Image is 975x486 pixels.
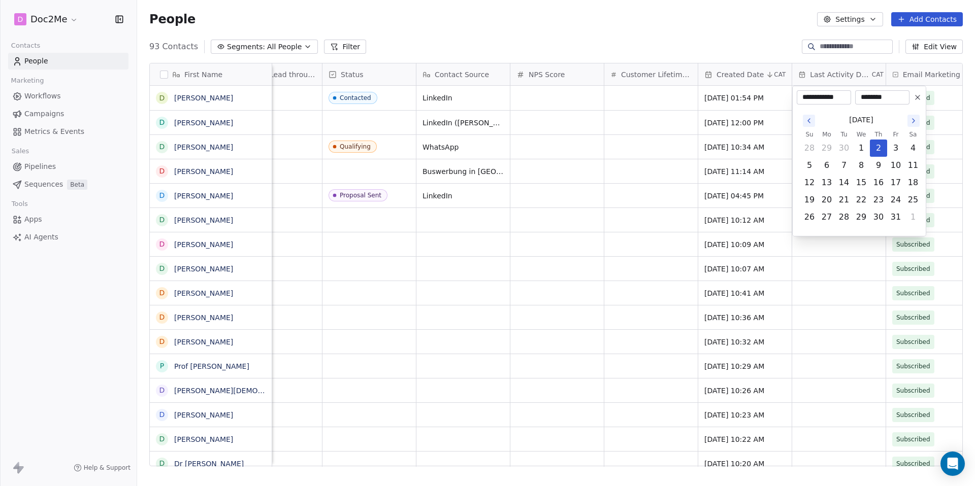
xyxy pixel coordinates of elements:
th: Thursday [870,129,887,140]
button: Go to the Previous Month [803,115,815,127]
th: Tuesday [835,129,853,140]
button: Wednesday, October 29th, 2025 [853,209,869,225]
button: Monday, October 13th, 2025 [819,175,835,191]
button: Saturday, October 18th, 2025 [905,175,921,191]
button: Sunday, September 28th, 2025 [801,140,818,156]
button: Tuesday, October 28th, 2025 [836,209,852,225]
button: Saturday, November 1st, 2025 [905,209,921,225]
button: Friday, October 17th, 2025 [888,175,904,191]
th: Saturday [904,129,922,140]
button: Wednesday, October 8th, 2025 [853,157,869,173]
th: Sunday [801,129,818,140]
button: Monday, October 6th, 2025 [819,157,835,173]
button: Friday, October 10th, 2025 [888,157,904,173]
button: Monday, September 29th, 2025 [819,140,835,156]
button: Thursday, October 30th, 2025 [870,209,887,225]
th: Monday [818,129,835,140]
button: Saturday, October 11th, 2025 [905,157,921,173]
button: Thursday, October 9th, 2025 [870,157,887,173]
button: Wednesday, October 22nd, 2025 [853,192,869,208]
button: Wednesday, October 15th, 2025 [853,175,869,191]
button: Go to the Next Month [907,115,920,127]
button: Sunday, October 5th, 2025 [801,157,818,173]
button: Thursday, October 16th, 2025 [870,175,887,191]
button: Tuesday, October 14th, 2025 [836,175,852,191]
button: Saturday, October 4th, 2025 [905,140,921,156]
th: Friday [887,129,904,140]
button: Friday, October 31st, 2025 [888,209,904,225]
th: Wednesday [853,129,870,140]
button: Tuesday, October 21st, 2025 [836,192,852,208]
button: Friday, October 3rd, 2025 [888,140,904,156]
button: Tuesday, October 7th, 2025 [836,157,852,173]
table: October 2025 [801,129,922,226]
button: Sunday, October 19th, 2025 [801,192,818,208]
button: Sunday, October 12th, 2025 [801,175,818,191]
button: Monday, October 20th, 2025 [819,192,835,208]
button: Thursday, October 23rd, 2025 [870,192,887,208]
button: Tuesday, September 30th, 2025 [836,140,852,156]
button: Monday, October 27th, 2025 [819,209,835,225]
button: Saturday, October 25th, 2025 [905,192,921,208]
button: Wednesday, October 1st, 2025 [853,140,869,156]
button: Friday, October 24th, 2025 [888,192,904,208]
span: [DATE] [849,115,873,125]
button: Sunday, October 26th, 2025 [801,209,818,225]
button: Today, Thursday, October 2nd, 2025, selected [870,140,887,156]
